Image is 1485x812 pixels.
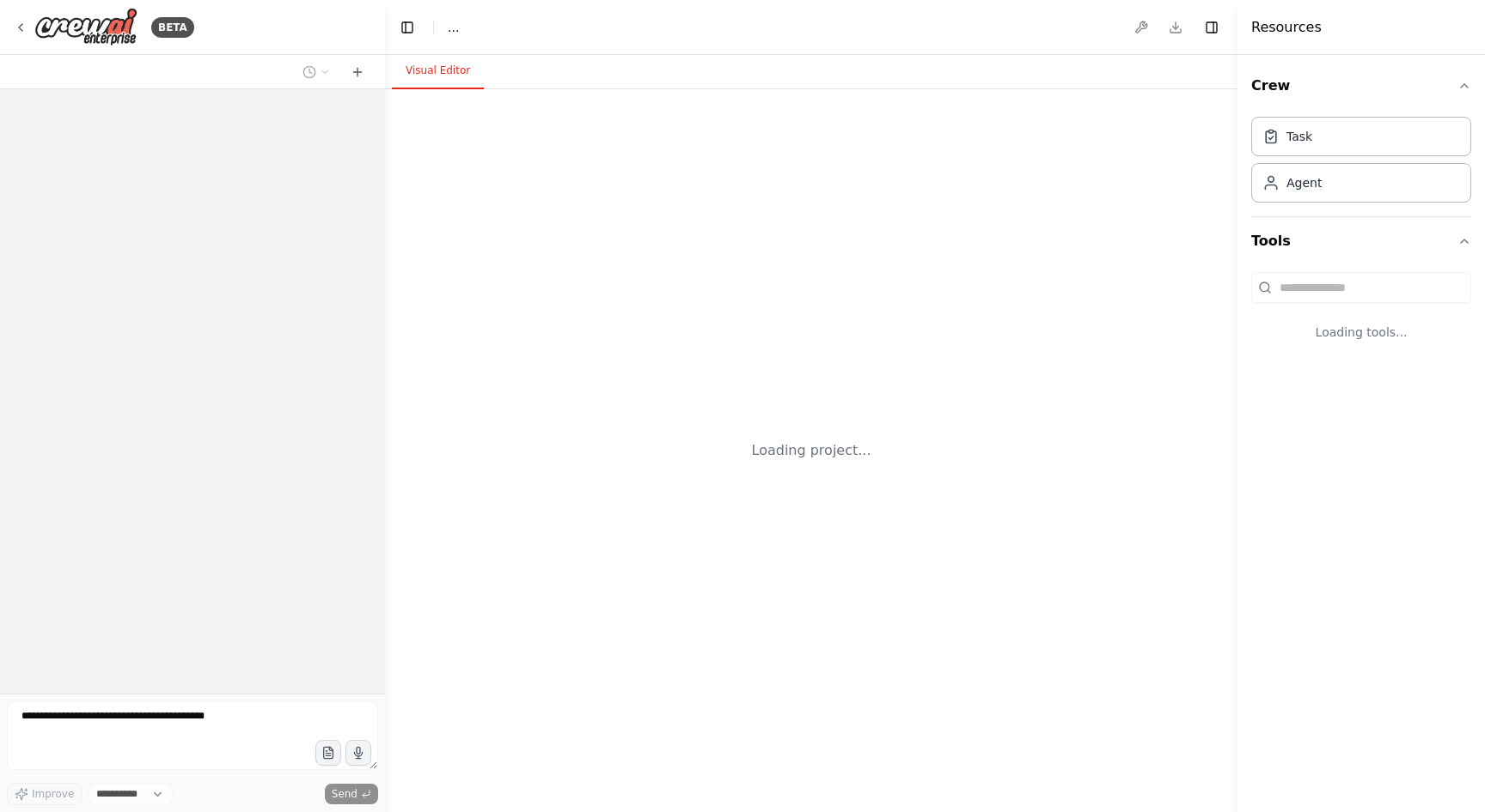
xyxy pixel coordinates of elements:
img: Logo [34,8,137,46]
span: Improve [32,787,74,801]
div: Crew [1251,110,1471,216]
button: Tools [1251,217,1471,265]
button: Click to speak your automation idea [345,740,371,766]
span: ... [448,19,459,36]
div: Agent [1286,174,1322,191]
nav: breadcrumb [448,19,459,36]
button: Improve [7,783,82,805]
button: Crew [1251,62,1471,110]
div: Tools [1251,265,1471,368]
button: Start a new chat [344,62,371,82]
div: Loading project... [752,440,871,461]
div: Loading tools... [1251,310,1471,354]
span: Send [332,787,357,801]
button: Hide left sidebar [395,15,419,39]
button: Send [325,784,378,804]
button: Switch to previous chat [296,62,337,82]
div: Task [1286,128,1312,145]
h4: Resources [1251,17,1322,38]
button: Hide right sidebar [1200,15,1224,39]
div: BETA [151,17,194,38]
button: Upload files [315,740,341,766]
button: Visual Editor [392,53,484,89]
